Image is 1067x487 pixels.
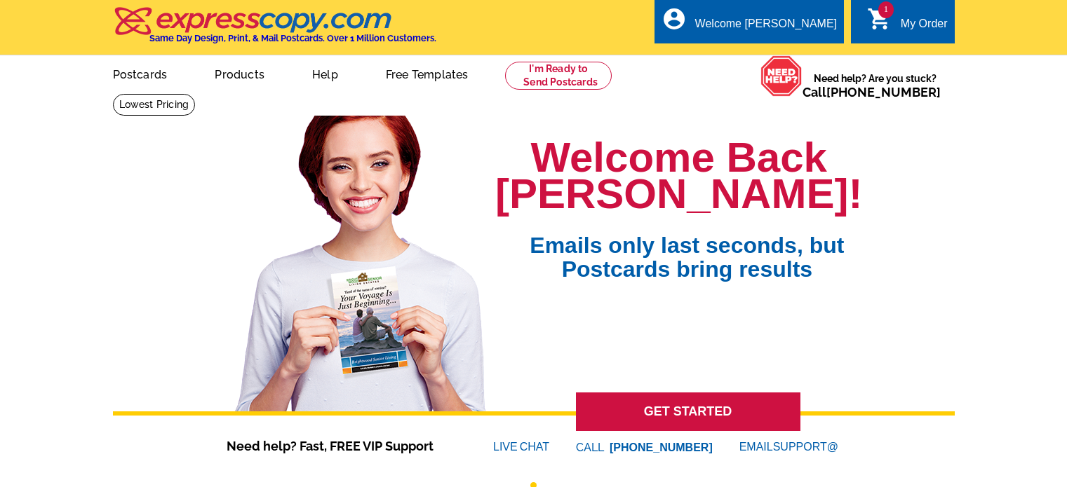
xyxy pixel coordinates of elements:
a: LIVECHAT [493,441,549,453]
i: shopping_cart [867,6,892,32]
img: help [760,55,803,97]
img: welcome-back-logged-in.png [227,104,495,411]
a: Help [290,57,361,90]
h4: Same Day Design, Print, & Mail Postcards. Over 1 Million Customers. [149,33,436,43]
a: Postcards [90,57,190,90]
div: My Order [901,18,948,37]
a: Free Templates [363,57,491,90]
font: SUPPORT@ [773,439,840,455]
font: LIVE [493,439,520,455]
span: 1 [878,1,894,18]
a: Products [192,57,287,90]
span: Need help? Are you stuck? [803,71,948,100]
span: Emails only last seconds, but Postcards bring results [511,212,862,281]
h1: Welcome Back [PERSON_NAME]! [495,139,862,212]
a: 1 shopping_cart My Order [867,15,948,33]
span: Call [803,85,941,100]
a: GET STARTED [576,392,800,431]
span: Need help? Fast, FREE VIP Support [227,437,451,455]
a: Same Day Design, Print, & Mail Postcards. Over 1 Million Customers. [113,17,436,43]
div: Welcome [PERSON_NAME] [695,18,837,37]
a: [PHONE_NUMBER] [826,85,941,100]
i: account_circle [662,6,687,32]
